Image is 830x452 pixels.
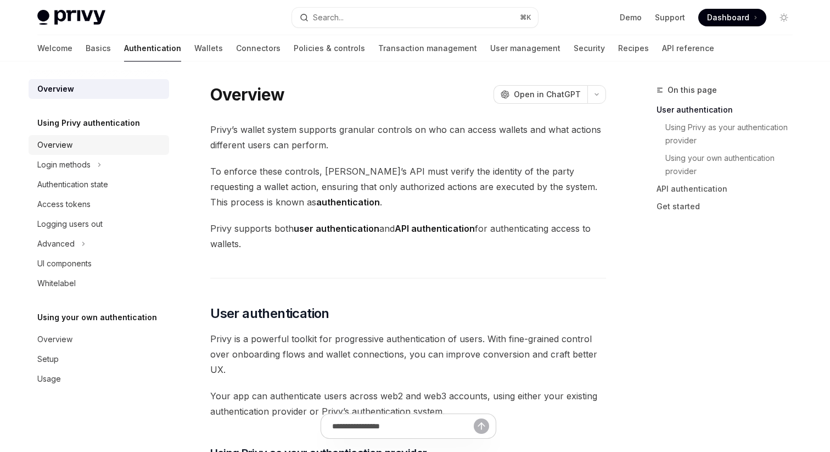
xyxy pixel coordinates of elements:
[37,138,72,152] div: Overview
[29,79,169,99] a: Overview
[37,277,76,290] div: Whitelabel
[124,35,181,62] a: Authentication
[292,8,538,27] button: Open search
[37,198,91,211] div: Access tokens
[29,175,169,194] a: Authentication state
[657,101,801,119] a: User authentication
[698,9,766,26] a: Dashboard
[657,119,801,149] a: Using Privy as your authentication provider
[210,388,606,419] span: Your app can authenticate users across web2 and web3 accounts, using either your existing authent...
[37,158,91,171] div: Login methods
[490,35,560,62] a: User management
[210,331,606,377] span: Privy is a powerful toolkit for progressive authentication of users. With fine-grained control ov...
[316,197,380,208] strong: authentication
[37,35,72,62] a: Welcome
[29,274,169,293] a: Whitelabel
[37,116,140,130] h5: Using Privy authentication
[210,122,606,153] span: Privy’s wallet system supports granular controls on who can access wallets and what actions diffe...
[332,414,474,438] input: Ask a question...
[378,35,477,62] a: Transaction management
[294,223,379,234] strong: user authentication
[395,223,475,234] strong: API authentication
[210,305,329,322] span: User authentication
[29,369,169,389] a: Usage
[29,254,169,274] a: UI components
[668,83,717,97] span: On this page
[29,234,169,254] button: Toggle Advanced section
[29,349,169,369] a: Setup
[37,237,75,250] div: Advanced
[657,180,801,198] a: API authentication
[474,418,489,434] button: Send message
[236,35,281,62] a: Connectors
[37,82,74,96] div: Overview
[37,217,103,231] div: Logging users out
[86,35,111,62] a: Basics
[37,178,108,191] div: Authentication state
[657,198,801,215] a: Get started
[662,35,714,62] a: API reference
[294,35,365,62] a: Policies & controls
[29,194,169,214] a: Access tokens
[210,164,606,210] span: To enforce these controls, [PERSON_NAME]’s API must verify the identity of the party requesting a...
[37,372,61,386] div: Usage
[37,353,59,366] div: Setup
[707,12,749,23] span: Dashboard
[775,9,793,26] button: Toggle dark mode
[655,12,685,23] a: Support
[210,221,606,252] span: Privy supports both and for authenticating access to wallets.
[37,10,105,25] img: light logo
[29,155,169,175] button: Toggle Login methods section
[210,85,284,104] h1: Overview
[37,311,157,324] h5: Using your own authentication
[618,35,649,62] a: Recipes
[194,35,223,62] a: Wallets
[29,135,169,155] a: Overview
[29,214,169,234] a: Logging users out
[620,12,642,23] a: Demo
[574,35,605,62] a: Security
[37,257,92,270] div: UI components
[493,85,587,104] button: Open in ChatGPT
[29,330,169,349] a: Overview
[313,11,344,24] div: Search...
[520,13,531,22] span: ⌘ K
[657,149,801,180] a: Using your own authentication provider
[514,89,581,100] span: Open in ChatGPT
[37,333,72,346] div: Overview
